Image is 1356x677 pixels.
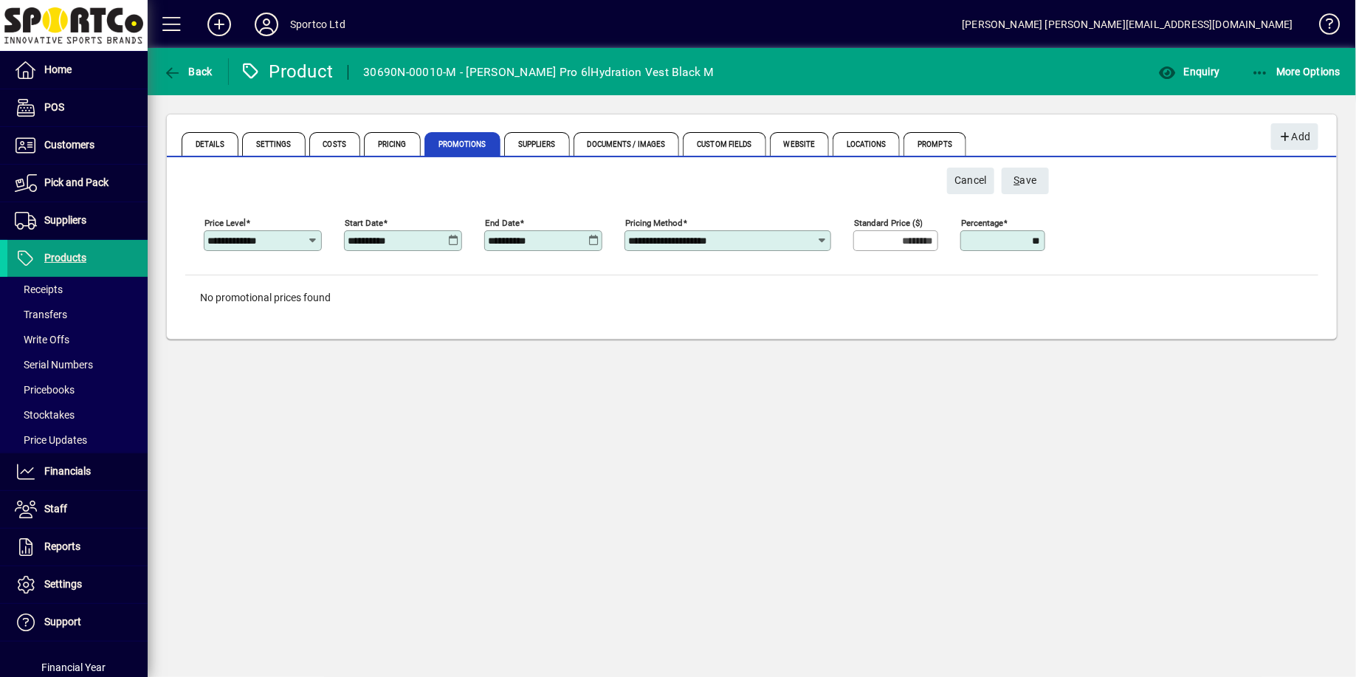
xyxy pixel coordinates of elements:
[854,218,923,228] mat-label: Standard price ($)
[15,434,87,446] span: Price Updates
[309,132,361,156] span: Costs
[424,132,500,156] span: Promotions
[7,52,148,89] a: Home
[1014,168,1037,193] span: ave
[7,566,148,603] a: Settings
[182,132,238,156] span: Details
[7,352,148,377] a: Serial Numbers
[7,427,148,453] a: Price Updates
[1308,3,1338,51] a: Knowledge Base
[7,165,148,202] a: Pick and Pack
[1154,58,1223,85] button: Enquiry
[204,218,246,228] mat-label: Price Level
[15,334,69,346] span: Write Offs
[7,377,148,402] a: Pricebooks
[683,132,765,156] span: Custom Fields
[504,132,570,156] span: Suppliers
[574,132,680,156] span: Documents / Images
[1278,125,1310,149] span: Add
[1158,66,1219,78] span: Enquiry
[7,302,148,327] a: Transfers
[1247,58,1345,85] button: More Options
[1014,174,1020,186] span: S
[44,101,64,113] span: POS
[7,202,148,239] a: Suppliers
[42,661,106,673] span: Financial Year
[44,578,82,590] span: Settings
[44,214,86,226] span: Suppliers
[7,89,148,126] a: POS
[44,63,72,75] span: Home
[904,132,966,156] span: Prompts
[44,252,86,264] span: Products
[7,491,148,528] a: Staff
[15,359,93,371] span: Serial Numbers
[363,61,715,84] div: 30690N-00010-M - [PERSON_NAME] Pro 6lHydration Vest Black M
[1271,123,1318,150] button: Add
[7,604,148,641] a: Support
[364,132,421,156] span: Pricing
[196,11,243,38] button: Add
[44,176,109,188] span: Pick and Pack
[625,218,683,228] mat-label: Pricing method
[15,409,75,421] span: Stocktakes
[961,218,1003,228] mat-label: Percentage
[185,275,1318,320] div: No promotional prices found
[7,327,148,352] a: Write Offs
[15,384,75,396] span: Pricebooks
[7,277,148,302] a: Receipts
[15,309,67,320] span: Transfers
[243,11,290,38] button: Profile
[242,132,306,156] span: Settings
[7,402,148,427] a: Stocktakes
[44,465,91,477] span: Financials
[7,529,148,566] a: Reports
[44,139,94,151] span: Customers
[954,168,987,193] span: Cancel
[947,168,994,194] button: Cancel
[44,616,81,628] span: Support
[1002,168,1049,194] button: Save
[240,60,334,83] div: Product
[485,218,520,228] mat-label: End date
[7,127,148,164] a: Customers
[833,132,900,156] span: Locations
[7,453,148,490] a: Financials
[15,283,63,295] span: Receipts
[962,13,1293,36] div: [PERSON_NAME] [PERSON_NAME][EMAIL_ADDRESS][DOMAIN_NAME]
[159,58,216,85] button: Back
[163,66,213,78] span: Back
[345,218,383,228] mat-label: Start date
[1251,66,1341,78] span: More Options
[290,13,345,36] div: Sportco Ltd
[44,540,80,552] span: Reports
[770,132,830,156] span: Website
[148,58,229,85] app-page-header-button: Back
[44,503,67,515] span: Staff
